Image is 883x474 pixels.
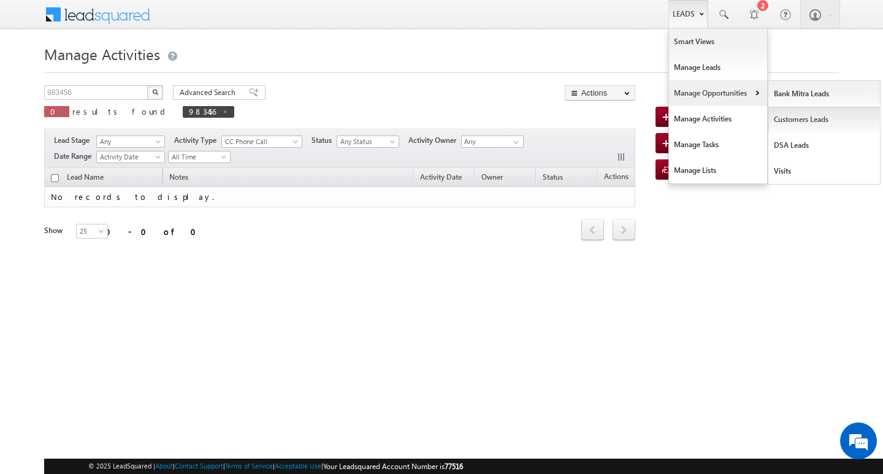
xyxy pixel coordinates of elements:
span: Lead Name [61,170,110,186]
a: Activity Date [96,151,165,163]
a: prev [581,221,604,240]
a: Manage Leads [669,55,767,80]
a: Manage Tasks [669,132,767,158]
a: Manage Lists [669,158,767,183]
a: Contact Support [175,462,223,470]
a: Any [96,136,165,148]
span: next [613,220,635,240]
input: Type to Search [461,136,524,148]
button: Actions [565,85,635,101]
a: Bank Mitra Leads [768,81,881,107]
span: 983456 [189,106,216,117]
span: Actions [598,170,635,186]
a: Smart Views [669,29,767,55]
a: CC Phone Call [221,136,302,148]
span: 77516 [445,462,463,471]
a: Any Status [337,136,399,148]
span: All Time [169,151,227,162]
a: Terms of Service [225,462,273,470]
span: Status [312,135,337,146]
a: Manage Opportunities [669,80,767,106]
a: Show All Items [507,136,522,148]
div: Minimize live chat window [201,6,231,36]
img: Search [152,89,158,95]
a: Customers Leads [768,107,881,132]
span: Owner [481,172,503,182]
span: Date Range [54,151,96,162]
span: results found [72,106,170,117]
span: Manage Activities [44,44,160,64]
span: Notes [163,170,194,186]
a: All Time [168,151,231,163]
span: Any [97,136,161,147]
span: © 2025 LeadSquared | | | | | [88,461,463,472]
span: Any Status [337,136,396,147]
img: d_60004797649_company_0_60004797649 [21,64,52,80]
span: Activity Type [174,135,221,146]
td: No records to display. [44,187,635,207]
span: Activity Owner [408,135,461,146]
div: 0 - 0 of 0 [105,224,204,239]
span: Activity Date [97,151,161,162]
a: Acceptable Use [275,462,321,470]
em: Submit [180,378,223,394]
a: Activity Date [414,170,468,186]
span: CC Phone Call [222,136,296,147]
span: Advanced Search [180,87,239,98]
a: About [155,462,173,470]
div: Leave a message [64,64,206,80]
a: Manage Activities [669,106,767,132]
div: Show [44,225,66,236]
input: Check all records [51,174,59,182]
span: Lead Stage [54,135,94,146]
span: 0 [50,106,63,117]
span: 25 [77,226,109,237]
span: Status [543,172,563,182]
a: next [613,221,635,240]
a: 25 [76,224,108,239]
span: Your Leadsquared Account Number is [323,462,463,471]
a: DSA Leads [768,132,881,158]
a: Visits [768,158,881,184]
textarea: Type your message and click 'Submit' [16,113,224,367]
span: prev [581,220,604,240]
